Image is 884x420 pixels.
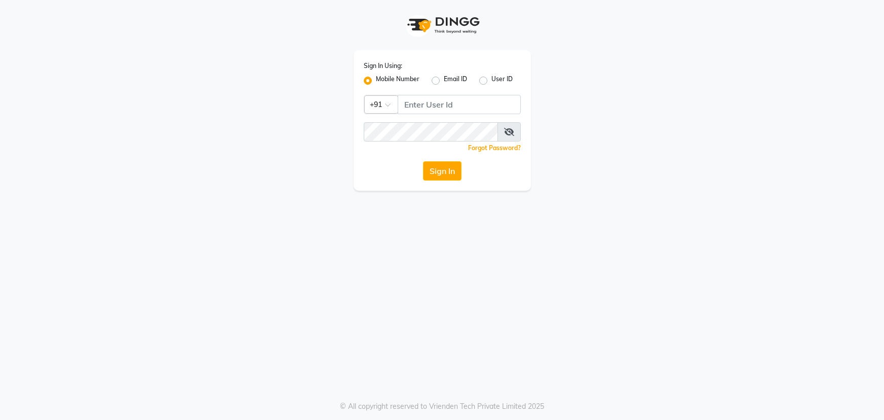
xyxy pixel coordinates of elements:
[423,161,462,181] button: Sign In
[444,75,467,87] label: Email ID
[491,75,513,87] label: User ID
[364,122,498,142] input: Username
[468,144,521,152] a: Forgot Password?
[398,95,521,114] input: Username
[376,75,419,87] label: Mobile Number
[364,61,402,71] label: Sign In Using:
[402,10,483,40] img: logo1.svg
